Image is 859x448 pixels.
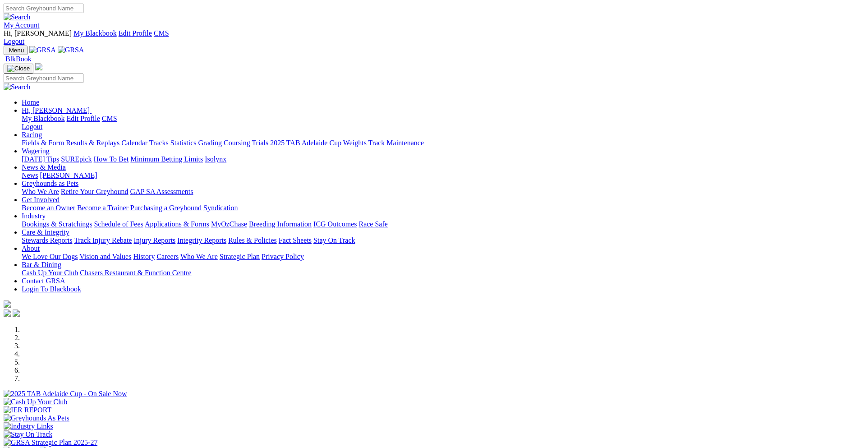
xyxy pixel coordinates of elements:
div: About [22,253,855,261]
div: Hi, [PERSON_NAME] [22,115,855,131]
a: Who We Are [180,253,218,260]
img: Close [7,65,30,72]
img: facebook.svg [4,309,11,317]
a: GAP SA Assessments [130,188,193,195]
a: Logout [22,123,42,130]
span: Menu [9,47,24,54]
a: Home [22,98,39,106]
div: Greyhounds as Pets [22,188,855,196]
a: Isolynx [205,155,226,163]
a: [PERSON_NAME] [40,171,97,179]
a: Coursing [224,139,250,147]
a: Vision and Values [79,253,131,260]
a: Wagering [22,147,50,155]
a: Bar & Dining [22,261,61,268]
div: Wagering [22,155,855,163]
img: Industry Links [4,422,53,430]
a: Breeding Information [249,220,312,228]
a: Tracks [149,139,169,147]
a: Cash Up Your Club [22,269,78,277]
img: IER REPORT [4,406,51,414]
a: MyOzChase [211,220,247,228]
a: Trials [252,139,268,147]
a: Track Maintenance [368,139,424,147]
a: Rules & Policies [228,236,277,244]
img: Stay On Track [4,430,52,439]
a: Careers [156,253,179,260]
span: Hi, [PERSON_NAME] [4,29,72,37]
a: Stewards Reports [22,236,72,244]
a: Chasers Restaurant & Function Centre [80,269,191,277]
div: Industry [22,220,855,228]
a: Logout [4,37,24,45]
img: GRSA [29,46,56,54]
a: Weights [343,139,367,147]
input: Search [4,4,83,13]
a: Edit Profile [67,115,100,122]
a: Strategic Plan [220,253,260,260]
a: ICG Outcomes [313,220,357,228]
img: Search [4,13,31,21]
a: Statistics [170,139,197,147]
a: CMS [102,115,117,122]
a: Racing [22,131,42,139]
a: News [22,171,38,179]
a: SUREpick [61,155,92,163]
button: Toggle navigation [4,46,28,55]
a: History [133,253,155,260]
a: Stay On Track [313,236,355,244]
a: How To Bet [94,155,129,163]
a: Who We Are [22,188,59,195]
a: Greyhounds as Pets [22,180,78,187]
div: My Account [4,29,855,46]
a: Privacy Policy [262,253,304,260]
a: Minimum Betting Limits [130,155,203,163]
a: 2025 TAB Adelaide Cup [270,139,341,147]
a: Retire Your Greyhound [61,188,129,195]
img: Cash Up Your Club [4,398,67,406]
a: About [22,245,40,252]
a: Race Safe [358,220,387,228]
a: My Account [4,21,40,29]
a: Bookings & Scratchings [22,220,92,228]
img: Greyhounds As Pets [4,414,69,422]
a: Injury Reports [133,236,175,244]
a: Contact GRSA [22,277,65,285]
a: Schedule of Fees [94,220,143,228]
span: BlkBook [5,55,32,63]
img: logo-grsa-white.png [35,63,42,70]
a: My Blackbook [22,115,65,122]
img: twitter.svg [13,309,20,317]
a: BlkBook [4,55,32,63]
img: 2025 TAB Adelaide Cup - On Sale Now [4,390,127,398]
a: Care & Integrity [22,228,69,236]
span: Hi, [PERSON_NAME] [22,106,90,114]
div: Get Involved [22,204,855,212]
div: News & Media [22,171,855,180]
div: Care & Integrity [22,236,855,245]
a: Fact Sheets [279,236,312,244]
img: logo-grsa-white.png [4,300,11,308]
a: My Blackbook [73,29,117,37]
a: Edit Profile [119,29,152,37]
a: Purchasing a Greyhound [130,204,202,212]
a: CMS [154,29,169,37]
a: Become a Trainer [77,204,129,212]
div: Bar & Dining [22,269,855,277]
img: GRSA [58,46,84,54]
a: News & Media [22,163,66,171]
a: Results & Replays [66,139,119,147]
a: Fields & Form [22,139,64,147]
a: Grading [198,139,222,147]
a: Industry [22,212,46,220]
a: Hi, [PERSON_NAME] [22,106,92,114]
div: Racing [22,139,855,147]
a: We Love Our Dogs [22,253,78,260]
a: Calendar [121,139,147,147]
img: Search [4,83,31,91]
a: Integrity Reports [177,236,226,244]
a: Syndication [203,204,238,212]
a: Become an Owner [22,204,75,212]
a: Track Injury Rebate [74,236,132,244]
img: GRSA Strategic Plan 2025-27 [4,439,97,447]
